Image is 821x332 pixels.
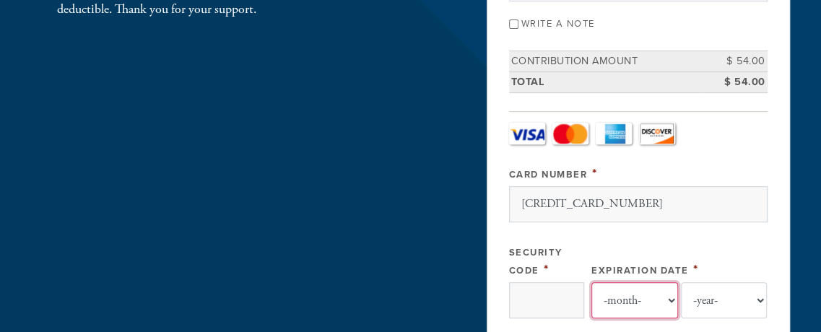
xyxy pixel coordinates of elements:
label: Write a note [521,18,595,30]
a: Discover [639,123,675,144]
td: Contribution Amount [509,51,703,72]
a: Visa [509,123,545,144]
select: Expiration Date month [591,282,678,318]
td: $ 54.00 [703,71,768,92]
select: Expiration Date year [681,282,768,318]
label: Security Code [509,247,562,276]
span: This field is required. [544,261,549,277]
label: Expiration Date [591,265,689,276]
td: Total [509,71,703,92]
span: This field is required. [693,261,699,277]
label: Card Number [509,169,588,180]
a: Amex [596,123,632,144]
span: This field is required. [592,165,598,181]
a: MasterCard [552,123,588,144]
td: $ 54.00 [703,51,768,72]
